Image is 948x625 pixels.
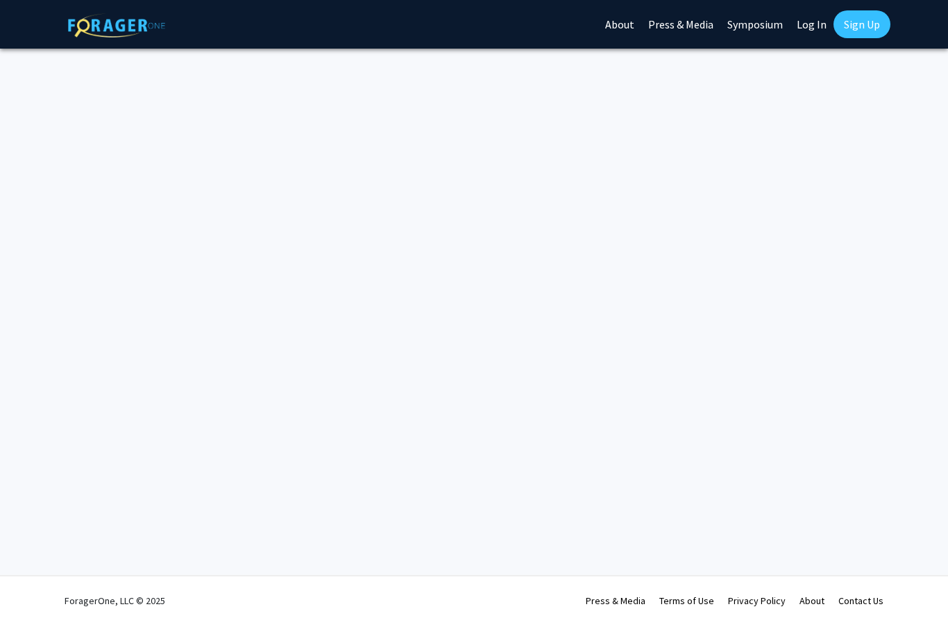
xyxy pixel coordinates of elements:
[659,594,714,607] a: Terms of Use
[833,10,890,38] a: Sign Up
[65,576,165,625] div: ForagerOne, LLC © 2025
[586,594,645,607] a: Press & Media
[728,594,786,607] a: Privacy Policy
[68,13,165,37] img: ForagerOne Logo
[799,594,824,607] a: About
[838,594,883,607] a: Contact Us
